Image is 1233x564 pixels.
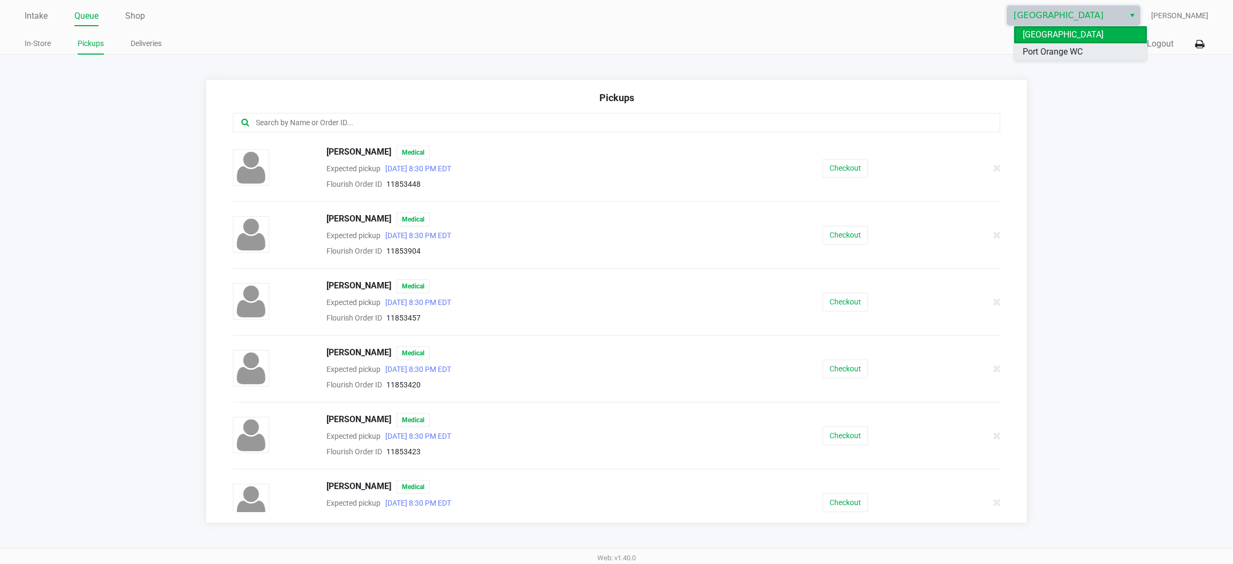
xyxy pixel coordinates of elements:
button: Checkout [823,360,868,378]
span: Expected pickup [326,231,380,240]
span: Medical [397,146,430,159]
button: Select [1124,6,1140,25]
button: Logout [1147,37,1174,50]
span: [DATE] 8:30 PM EDT [380,499,451,507]
span: Pickups [599,92,634,103]
span: [GEOGRAPHIC_DATA] [1014,9,1118,22]
button: Checkout [823,159,868,178]
span: Medical [397,212,430,226]
span: Expected pickup [326,164,380,173]
a: Pickups [78,37,104,50]
span: 11853457 [386,314,421,322]
button: Checkout [823,493,868,512]
span: [DATE] 8:30 PM EDT [380,231,451,240]
span: [PERSON_NAME] [326,146,391,159]
span: Expected pickup [326,499,380,507]
span: [DATE] 8:30 PM EDT [380,164,451,173]
span: Expected pickup [326,365,380,374]
span: [DATE] 8:30 PM EDT [380,365,451,374]
input: Search by Name or Order ID... [255,117,930,129]
span: Flourish Order ID [326,180,382,188]
span: Flourish Order ID [326,314,382,322]
span: Port Orange WC [1023,45,1083,58]
span: Flourish Order ID [326,380,382,389]
span: [PERSON_NAME] [1151,10,1208,21]
span: [DATE] 8:30 PM EDT [380,298,451,307]
span: Medical [397,413,430,427]
a: Deliveries [131,37,162,50]
button: Checkout [823,426,868,445]
a: Queue [74,9,98,24]
span: [PERSON_NAME] [326,212,391,226]
button: Checkout [823,293,868,311]
span: Medical [397,480,430,494]
span: [PERSON_NAME] [326,346,391,360]
span: Flourish Order ID [326,447,382,456]
a: Shop [125,9,145,24]
button: Checkout [823,226,868,245]
span: 11853448 [386,180,421,188]
span: [DATE] 8:30 PM EDT [380,432,451,440]
span: Expected pickup [326,298,380,307]
span: Flourish Order ID [326,247,382,255]
span: Web: v1.40.0 [597,554,636,562]
span: [PERSON_NAME] [326,480,391,494]
span: 11853904 [386,247,421,255]
span: [PERSON_NAME] [326,413,391,427]
span: Medical [397,279,430,293]
span: [PERSON_NAME] [326,279,391,293]
span: [GEOGRAPHIC_DATA] [1023,28,1103,41]
span: Expected pickup [326,432,380,440]
a: Intake [25,9,48,24]
span: 11853423 [386,447,421,456]
span: 11853420 [386,380,421,389]
span: Medical [397,346,430,360]
a: In-Store [25,37,51,50]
